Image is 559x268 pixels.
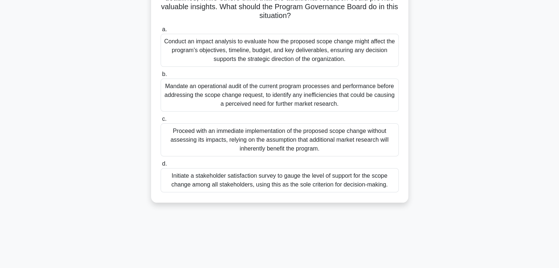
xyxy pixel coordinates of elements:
[161,168,399,192] div: Initiate a stakeholder satisfaction survey to gauge the level of support for the scope change amo...
[162,160,167,167] span: d.
[161,34,399,67] div: Conduct an impact analysis to evaluate how the proposed scope change might affect the program's o...
[161,79,399,112] div: Mandate an operational audit of the current program processes and performance before addressing t...
[161,123,399,156] div: Proceed with an immediate implementation of the proposed scope change without assessing its impac...
[162,116,166,122] span: c.
[162,71,167,77] span: b.
[162,26,167,32] span: a.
